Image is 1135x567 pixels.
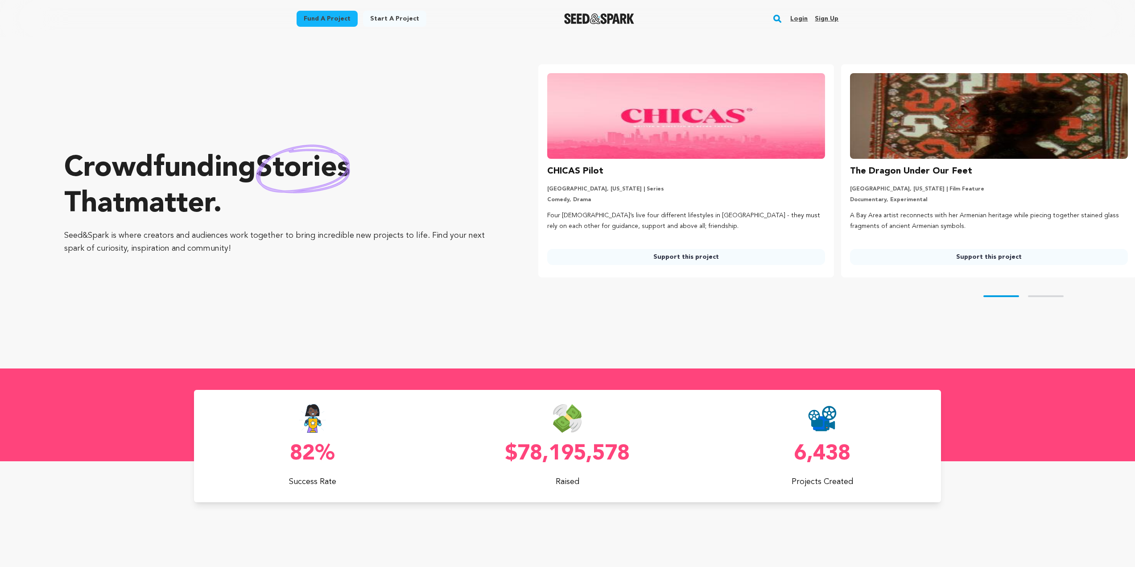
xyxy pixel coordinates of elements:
img: Seed&Spark Logo Dark Mode [564,13,634,24]
p: Four [DEMOGRAPHIC_DATA]’s live four different lifestyles in [GEOGRAPHIC_DATA] - they must rely on... [547,211,825,232]
h3: The Dragon Under Our Feet [850,164,972,178]
p: [GEOGRAPHIC_DATA], [US_STATE] | Series [547,186,825,193]
img: CHICAS Pilot image [547,73,825,159]
a: Sign up [815,12,838,26]
span: matter [124,190,213,219]
a: Support this project [547,249,825,265]
p: Raised [449,476,686,488]
p: A Bay Area artist reconnects with her Armenian heritage while piecing together stained glass frag... [850,211,1128,232]
a: Login [790,12,808,26]
a: Fund a project [297,11,358,27]
p: Projects Created [704,476,941,488]
a: Seed&Spark Homepage [564,13,634,24]
p: 6,438 [704,443,941,465]
img: Seed&Spark Projects Created Icon [808,404,837,433]
img: The Dragon Under Our Feet image [850,73,1128,159]
p: Documentary, Experimental [850,196,1128,203]
a: Start a project [363,11,426,27]
p: $78,195,578 [449,443,686,465]
a: Support this project [850,249,1128,265]
img: Seed&Spark Success Rate Icon [299,404,326,433]
p: [GEOGRAPHIC_DATA], [US_STATE] | Film Feature [850,186,1128,193]
p: Crowdfunding that . [64,151,503,222]
h3: CHICAS Pilot [547,164,603,178]
p: Comedy, Drama [547,196,825,203]
img: Seed&Spark Money Raised Icon [553,404,582,433]
p: Success Rate [194,476,431,488]
p: 82% [194,443,431,465]
p: Seed&Spark is where creators and audiences work together to bring incredible new projects to life... [64,229,503,255]
img: hand sketched image [256,145,350,193]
